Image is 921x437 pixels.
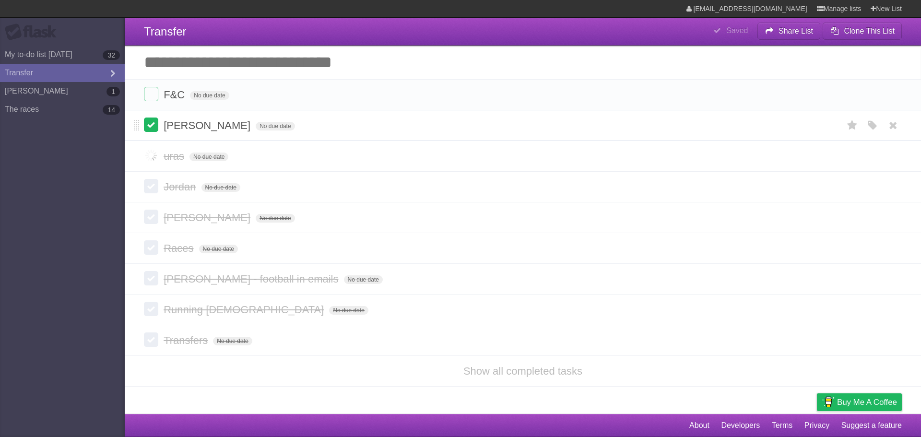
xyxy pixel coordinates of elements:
label: Star task [843,118,862,133]
span: Transfers [164,334,210,346]
button: Share List [757,23,821,40]
b: 32 [103,50,120,60]
button: Clone This List [823,23,902,40]
span: No due date [344,275,383,284]
span: Buy me a coffee [837,394,897,411]
b: 1 [106,87,120,96]
b: Share List [779,27,813,35]
a: About [689,416,709,435]
label: Done [144,302,158,316]
span: No due date [189,153,228,161]
span: Races [164,242,196,254]
label: Done [144,87,158,101]
label: Done [144,210,158,224]
label: Done [144,179,158,193]
span: [PERSON_NAME] [164,119,253,131]
span: No due date [190,91,229,100]
label: Done [144,148,158,163]
span: [PERSON_NAME] [164,212,253,224]
span: Running [DEMOGRAPHIC_DATA] [164,304,326,316]
span: No due date [256,214,295,223]
span: No due date [329,306,368,315]
span: [PERSON_NAME] - football in emails [164,273,341,285]
label: Done [144,271,158,285]
a: Privacy [804,416,829,435]
b: Clone This List [844,27,895,35]
span: No due date [199,245,238,253]
img: Buy me a coffee [822,394,835,410]
span: No due date [256,122,295,130]
label: Done [144,118,158,132]
span: No due date [213,337,252,345]
span: Jordan [164,181,198,193]
a: Buy me a coffee [817,393,902,411]
a: Developers [721,416,760,435]
b: Saved [726,26,748,35]
div: Flask [5,24,62,41]
span: F&C [164,89,187,101]
a: Suggest a feature [841,416,902,435]
a: Show all completed tasks [463,365,582,377]
b: 14 [103,105,120,115]
a: Terms [772,416,793,435]
span: uras [164,150,187,162]
span: No due date [201,183,240,192]
label: Done [144,240,158,255]
span: Transfer [144,25,186,38]
label: Done [144,332,158,347]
